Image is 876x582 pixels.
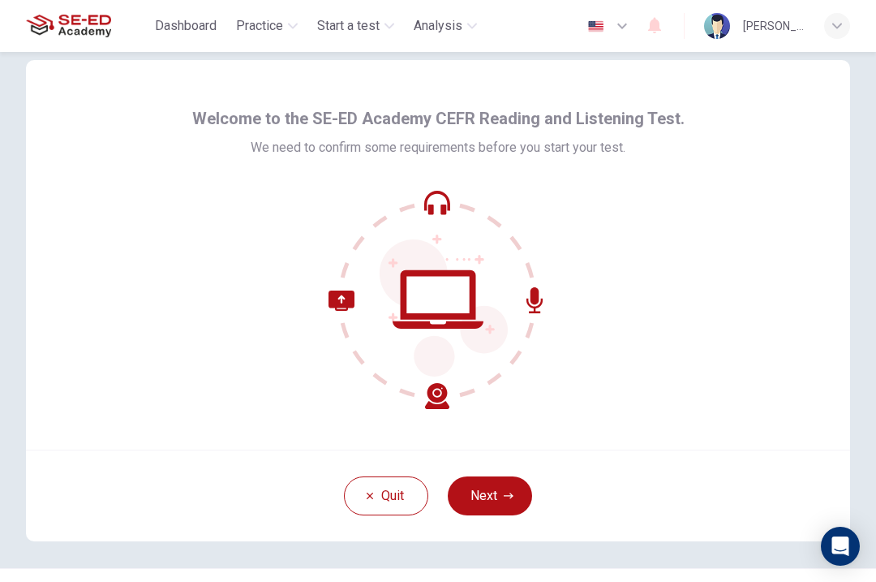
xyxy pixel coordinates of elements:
button: Practice [230,11,304,41]
img: Profile picture [704,13,730,39]
span: Analysis [414,16,462,36]
a: SE-ED Academy logo [26,10,148,42]
button: Analysis [407,11,483,41]
button: Dashboard [148,11,223,41]
span: Start a test [317,16,380,36]
button: Start a test [311,11,401,41]
span: We need to confirm some requirements before you start your test. [251,138,625,157]
div: [PERSON_NAME] [743,16,805,36]
button: Quit [344,476,428,515]
button: Next [448,476,532,515]
div: Open Intercom Messenger [821,527,860,566]
span: Welcome to the SE-ED Academy CEFR Reading and Listening Test. [192,106,685,131]
span: Practice [236,16,283,36]
img: en [586,20,606,32]
span: Dashboard [155,16,217,36]
img: SE-ED Academy logo [26,10,111,42]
